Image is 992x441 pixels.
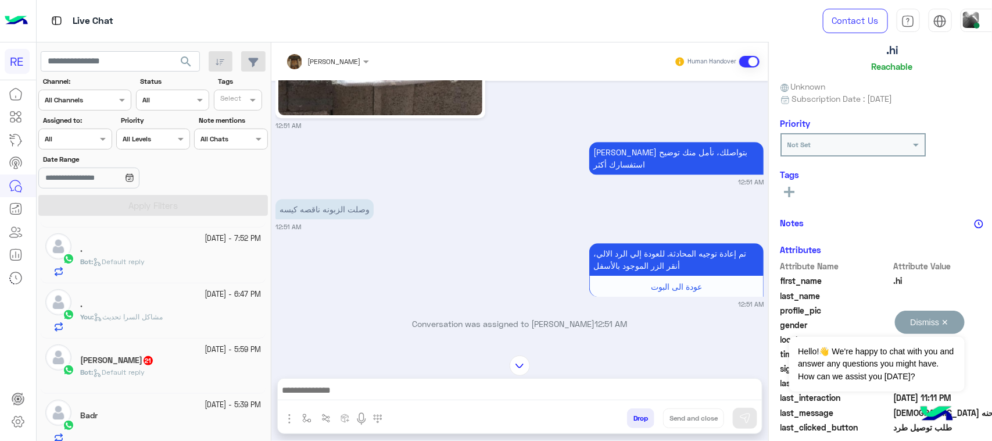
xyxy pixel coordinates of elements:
[321,414,331,423] img: Trigger scenario
[872,61,913,72] h6: Reachable
[275,318,764,330] p: Conversation was assigned to [PERSON_NAME]
[121,115,188,126] label: Priority
[80,312,94,321] b: :
[45,233,71,259] img: defaultAdmin.png
[901,15,915,28] img: tab
[38,195,268,216] button: Apply Filters
[302,414,311,423] img: select flow
[45,344,71,371] img: defaultAdmin.png
[275,199,374,219] p: 25/9/2025, 12:51 AM
[627,408,654,428] button: Drop
[80,300,83,310] h5: .
[80,257,93,266] b: :
[886,44,898,57] h5: .hi
[780,304,891,316] span: profile_pic
[787,140,811,149] b: Not Set
[663,408,724,428] button: Send and close
[780,275,891,287] span: first_name
[373,414,382,424] img: make a call
[780,218,804,228] h6: Notes
[219,93,241,106] div: Select
[275,222,301,232] small: 12:51 AM
[80,411,98,421] h5: Badr
[780,377,891,389] span: last_visited_flow
[335,408,354,428] button: create order
[297,408,316,428] button: select flow
[205,233,261,244] small: [DATE] - 7:52 PM
[780,421,891,433] span: last_clicked_button
[5,9,28,33] img: Logo
[93,257,145,266] span: Default reply
[63,309,74,321] img: WhatsApp
[63,364,74,376] img: WhatsApp
[780,319,891,331] span: gender
[144,356,153,365] span: 21
[780,407,891,419] span: last_message
[933,15,947,28] img: tab
[780,333,891,346] span: locale
[780,348,891,360] span: timezone
[510,355,530,376] img: scroll
[792,93,892,105] span: Subscription Date : [DATE]
[974,219,983,229] img: notes
[823,9,888,33] a: Contact Us
[341,414,350,423] img: create order
[963,12,979,28] img: userImage
[43,115,110,126] label: Assigned to:
[316,408,335,428] button: Trigger scenario
[895,311,965,334] button: Dismiss ✕
[275,121,301,130] small: 12:51 AM
[49,13,64,28] img: tab
[354,412,368,426] img: send voice note
[80,355,154,365] h5: أبو يزيد الشهري
[5,49,30,74] div: RE
[780,362,891,375] span: signup_date
[199,115,266,126] label: Note mentions
[282,412,296,426] img: send attachment
[780,118,811,129] h6: Priority
[738,177,764,187] small: 12:51 AM
[916,394,957,435] img: hulul-logo.png
[80,312,92,321] span: You
[897,9,920,33] a: tab
[80,368,93,376] b: :
[780,244,822,255] h6: Attributes
[205,400,261,411] small: [DATE] - 5:39 PM
[73,13,113,29] p: Live Chat
[43,76,130,87] label: Channel:
[307,57,360,66] span: [PERSON_NAME]
[172,51,200,76] button: search
[780,290,891,302] span: last_name
[738,300,764,309] small: 12:51 AM
[45,400,71,426] img: defaultAdmin.png
[688,57,737,66] small: Human Handover
[80,368,91,376] span: Bot
[205,289,261,300] small: [DATE] - 6:47 PM
[63,253,74,265] img: WhatsApp
[595,319,627,329] span: 12:51 AM
[205,344,261,355] small: [DATE] - 5:59 PM
[140,76,207,87] label: Status
[80,244,83,254] h5: .
[589,243,764,276] p: 25/9/2025, 12:51 AM
[651,282,702,291] span: عودة الى البوت
[739,412,751,424] img: send message
[218,76,266,87] label: Tags
[80,257,91,266] span: Bot
[780,392,891,404] span: last_interaction
[780,260,891,272] span: Attribute Name
[93,368,145,376] span: Default reply
[179,55,193,69] span: search
[789,337,964,392] span: Hello!👋 We're happy to chat with you and answer any questions you might have. How can we assist y...
[589,142,764,175] p: 25/9/2025, 12:51 AM
[43,154,188,165] label: Date Range
[63,419,74,431] img: WhatsApp
[780,80,826,93] span: Unknown
[94,312,163,321] span: مشاكل السرا تحديث
[45,289,71,315] img: defaultAdmin.png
